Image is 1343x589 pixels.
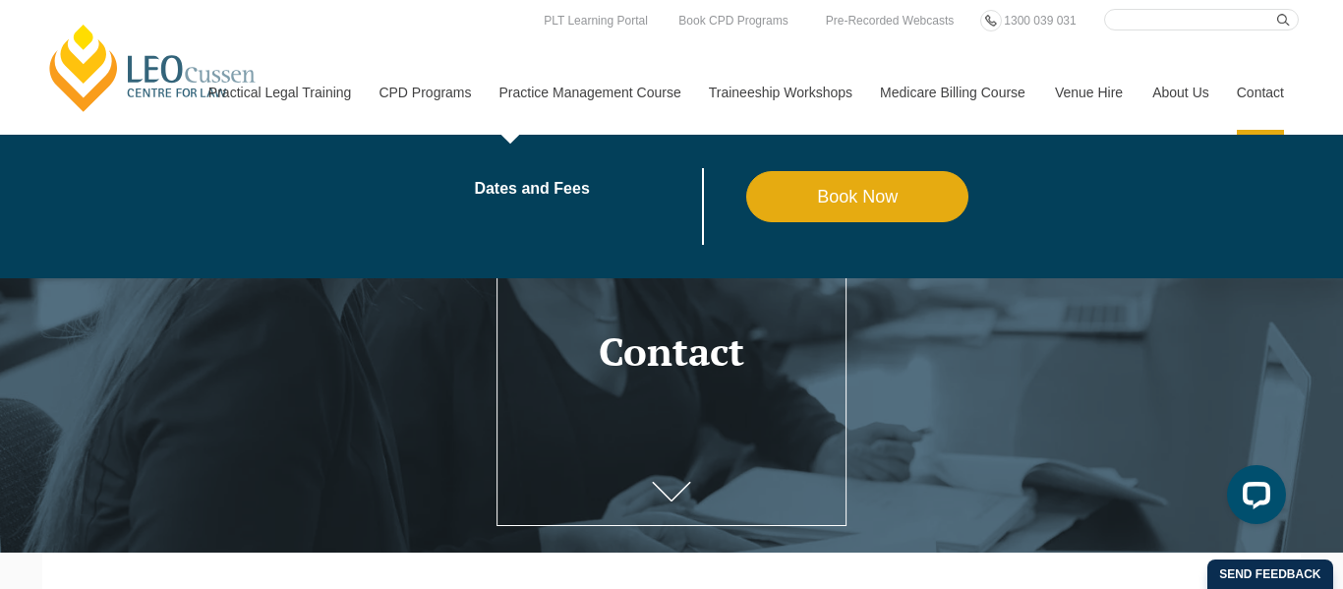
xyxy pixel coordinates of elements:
[865,50,1040,135] a: Medicare Billing Course
[1222,50,1299,135] a: Contact
[746,171,969,222] a: Book Now
[1138,50,1222,135] a: About Us
[1211,457,1294,540] iframe: LiveChat chat widget
[694,50,865,135] a: Traineeship Workshops
[510,329,833,373] h1: Contact
[364,50,484,135] a: CPD Programs
[1040,50,1138,135] a: Venue Hire
[44,22,262,114] a: [PERSON_NAME] Centre for Law
[474,181,746,197] a: Dates and Fees
[821,10,960,31] a: Pre-Recorded Webcasts
[485,50,694,135] a: Practice Management Course
[673,10,792,31] a: Book CPD Programs
[1004,14,1076,28] span: 1300 039 031
[539,10,653,31] a: PLT Learning Portal
[194,50,365,135] a: Practical Legal Training
[999,10,1080,31] a: 1300 039 031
